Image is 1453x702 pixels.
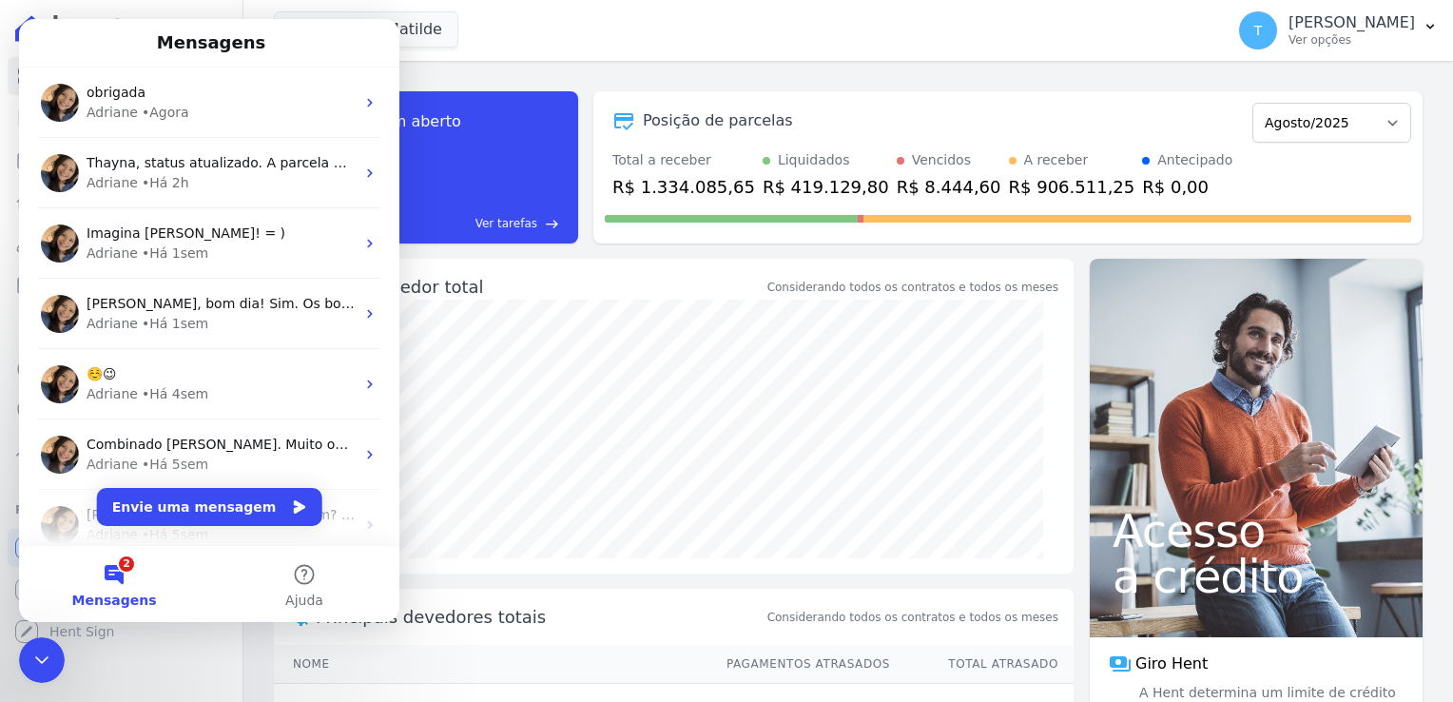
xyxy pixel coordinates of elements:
[8,571,235,609] a: Conta Hent
[316,274,764,300] div: Saldo devedor total
[123,224,189,244] div: • Há 1sem
[68,295,119,315] div: Adriane
[708,645,891,684] th: Pagamentos Atrasados
[1113,554,1400,599] span: a crédito
[19,637,65,683] iframe: Intercom live chat
[8,266,235,304] a: Minha Carteira
[1288,32,1415,48] p: Ver opções
[68,84,119,104] div: Adriane
[545,217,559,231] span: east
[68,206,266,222] span: Imagina [PERSON_NAME]! = )
[22,417,60,455] img: Profile image for Adriane
[316,604,764,630] span: Principais devedores totais
[1024,150,1089,170] div: A receber
[1142,174,1232,200] div: R$ 0,00
[612,174,755,200] div: R$ 1.334.085,65
[266,575,304,588] span: Ajuda
[22,276,60,314] img: Profile image for Adriane
[78,469,303,507] button: Envie uma mensagem
[123,506,189,526] div: • Há 5sem
[1254,24,1263,37] span: T
[612,150,755,170] div: Total a receber
[68,365,119,385] div: Adriane
[1113,508,1400,554] span: Acesso
[123,295,189,315] div: • Há 1sem
[123,154,170,174] div: • Há 2h
[68,154,119,174] div: Adriane
[8,99,235,137] a: Contratos
[8,57,235,95] a: Visão Geral
[8,392,235,430] a: Negativação
[767,279,1058,296] div: Considerando todos os contratos e todos os meses
[190,527,380,603] button: Ajuda
[274,11,458,48] button: Arte Vila Matilde
[8,308,235,346] a: Transferências
[778,150,850,170] div: Liquidados
[1224,4,1453,57] button: T [PERSON_NAME] Ver opções
[53,575,138,588] span: Mensagens
[643,109,793,132] div: Posição de parcelas
[123,436,189,456] div: • Há 5sem
[344,215,559,232] a: Ver tarefas east
[22,135,60,173] img: Profile image for Adriane
[8,141,235,179] a: Parcelas
[68,136,765,151] span: Thayna, status atualizado. A parcela no status "pago" será transferida na próxima operação automa...
[22,65,60,103] img: Profile image for Adriane
[68,347,98,362] span: ☺️😉
[8,434,235,472] a: Troca de Arquivos
[1135,653,1208,675] span: Giro Hent
[8,183,235,221] a: Lotes
[68,277,796,292] span: [PERSON_NAME], bom dia! Sim. Os boletos foram enviados de acordo com o prazo da régua de comunicação
[68,418,393,433] span: Combinado [PERSON_NAME]. Muito obrigada! =)
[123,365,189,385] div: • Há 4sem
[912,150,971,170] div: Vencidos
[897,174,1001,200] div: R$ 8.444,60
[8,350,235,388] a: Crédito
[68,66,126,81] span: obrigada
[8,529,235,567] a: Recebíveis
[123,84,170,104] div: • Agora
[767,609,1058,626] span: Considerando todos os contratos e todos os meses
[22,487,60,525] img: Profile image for Adriane
[274,645,708,684] th: Nome
[891,645,1074,684] th: Total Atrasado
[22,205,60,244] img: Profile image for Adriane
[8,224,235,263] a: Clientes
[15,498,227,521] div: Plataformas
[19,19,399,622] iframe: Intercom live chat
[68,506,119,526] div: Adriane
[68,436,119,456] div: Adriane
[1288,13,1415,32] p: [PERSON_NAME]
[22,346,60,384] img: Profile image for Adriane
[1009,174,1135,200] div: R$ 906.511,25
[763,174,889,200] div: R$ 419.129,80
[475,215,537,232] span: Ver tarefas
[68,224,119,244] div: Adriane
[1157,150,1232,170] div: Antecipado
